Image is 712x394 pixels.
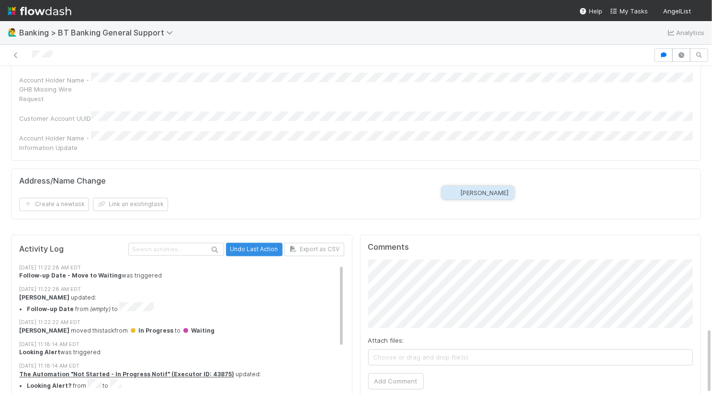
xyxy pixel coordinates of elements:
[19,114,91,124] div: Customer Account UUID
[695,7,704,16] img: avatar_5d51780c-77ad-4a9d-a6ed-b88b2c284079.png
[8,28,17,36] span: 🙋‍♂️
[663,7,691,15] span: AngelList
[19,198,89,211] button: Create a newtask
[129,327,173,335] span: In Progress
[19,272,122,279] strong: Follow-up Date - Move to Waiting
[610,7,648,15] span: My Tasks
[448,188,457,198] img: avatar_3ada3d7a-7184-472b-a6ff-1830e1bb1afd.png
[19,177,106,186] h5: Address/Name Change
[128,243,224,256] input: Search activities...
[19,341,344,349] div: [DATE] 11:18:14 AM EDT
[8,3,71,19] img: logo-inverted-e16ddd16eac7371096b0.svg
[369,350,693,365] span: Choose or drag and drop file(s)
[579,6,602,16] div: Help
[93,198,168,211] button: Link an existingtask
[182,327,215,335] span: Waiting
[19,134,91,153] div: Account Holder Name - Information Update
[19,75,91,104] div: Account Holder Name - GHB Missing Wire Request
[27,382,71,390] strong: Looking Alert?
[226,243,283,256] button: Undo Last Action
[19,245,126,255] h5: Activity Log
[19,294,344,314] div: updated:
[19,286,344,294] div: [DATE] 11:22:28 AM EDT
[19,327,69,335] strong: [PERSON_NAME]
[27,302,344,314] li: from to
[27,306,74,313] strong: Follow-up Date
[19,371,344,391] div: updated:
[368,336,404,346] label: Attach files:
[610,6,648,16] a: My Tasks
[19,294,69,301] strong: [PERSON_NAME]
[19,362,344,371] div: [DATE] 11:18:14 AM EDT
[284,243,344,256] button: Export as CSV
[19,28,178,37] span: Banking > BT Banking General Support
[90,306,111,313] em: (empty)
[19,272,344,280] div: was triggered
[368,243,693,253] h5: Comments
[19,319,344,327] div: [DATE] 11:22:22 AM EDT
[19,371,234,378] a: The Automation "Not Started - In Progress Notif" (Executor ID: 43875)
[19,348,344,357] div: was triggered
[442,186,514,199] button: [PERSON_NAME]
[19,264,344,272] div: [DATE] 11:22:28 AM EDT
[460,189,509,197] span: [PERSON_NAME]
[19,327,344,336] div: moved this task from to
[667,27,704,38] a: Analytics
[27,379,344,391] li: from to
[19,349,60,356] strong: Looking Alert
[368,373,424,390] button: Add Comment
